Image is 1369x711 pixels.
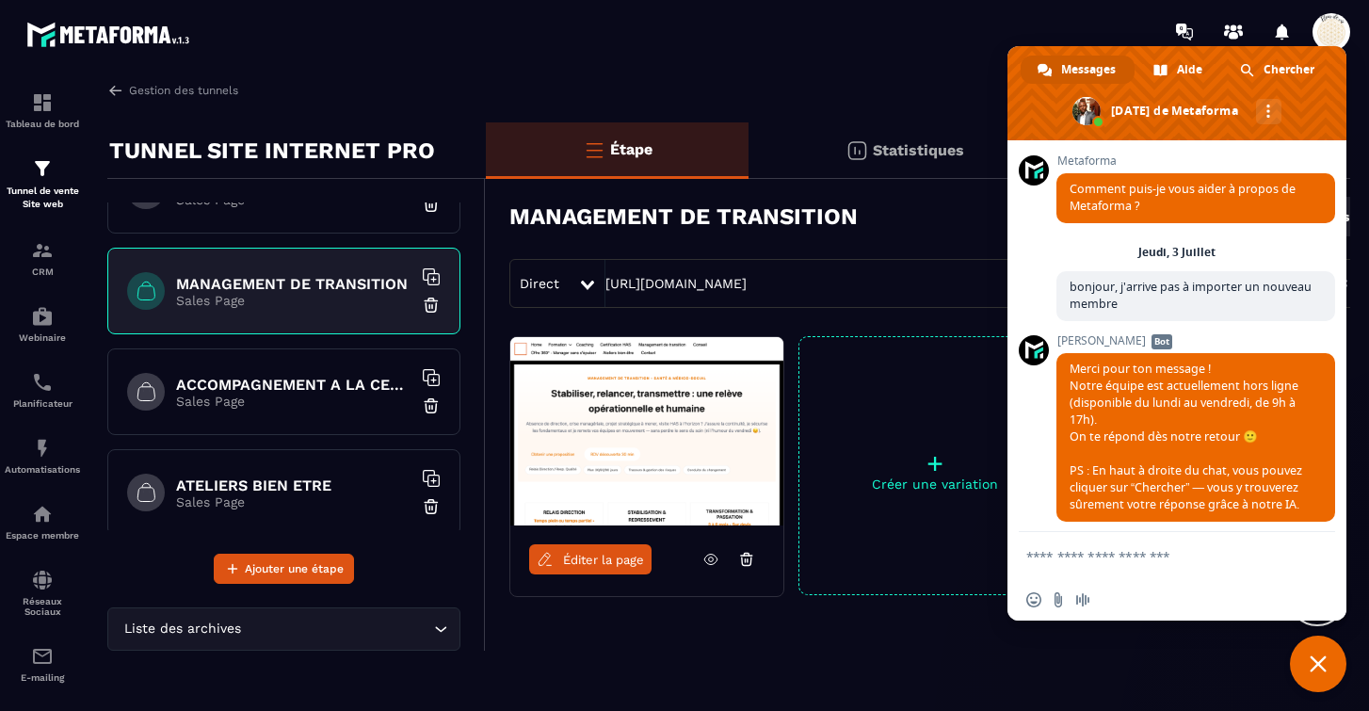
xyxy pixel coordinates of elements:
[583,138,605,161] img: bars-o.4a397970.svg
[510,337,783,525] img: image
[176,494,411,509] p: Sales Page
[176,192,411,207] p: Sales Page
[120,619,245,639] span: Liste des archives
[31,437,54,460] img: automations
[1070,361,1302,512] span: Merci pour ton message ! Notre équipe est actuellement hors ligne (disponible du lundi au vendred...
[5,464,80,475] p: Automatisations
[31,305,54,328] img: automations
[1177,56,1202,84] span: Aide
[422,396,441,415] img: trash
[1026,548,1286,565] textarea: Entrez votre message...
[5,225,80,291] a: formationformationCRM
[5,77,80,143] a: formationformationTableau de bord
[107,82,238,99] a: Gestion des tunnels
[31,239,54,262] img: formation
[5,291,80,357] a: automationsautomationsWebinaire
[5,398,80,409] p: Planificateur
[5,423,80,489] a: automationsautomationsAutomatisations
[563,553,644,567] span: Éditer la page
[5,267,80,277] p: CRM
[5,530,80,541] p: Espace membre
[245,559,344,578] span: Ajouter une étape
[176,275,411,293] h6: MANAGEMENT DE TRANSITION
[422,296,441,315] img: trash
[176,293,411,308] p: Sales Page
[846,139,868,162] img: stats.20deebd0.svg
[5,185,80,211] p: Tunnel de vente Site web
[799,477,1071,492] p: Créer une variation
[31,645,54,668] img: email
[107,82,124,99] img: arrow
[176,394,411,409] p: Sales Page
[5,119,80,129] p: Tableau de bord
[1026,592,1041,607] span: Insérer un emoji
[422,195,441,214] img: trash
[26,17,196,52] img: logo
[245,619,429,639] input: Search for option
[1223,56,1333,84] div: Chercher
[5,332,80,343] p: Webinaire
[5,555,80,631] a: social-networksocial-networkRéseaux Sociaux
[1056,154,1335,168] span: Metaforma
[109,132,435,170] p: TUNNEL SITE INTERNET PRO
[1264,56,1314,84] span: Chercher
[1136,56,1221,84] div: Aide
[31,569,54,591] img: social-network
[31,371,54,394] img: scheduler
[31,503,54,525] img: automations
[1256,99,1281,124] div: Autres canaux
[1051,592,1066,607] span: Envoyer un fichier
[509,203,858,230] h3: MANAGEMENT DE TRANSITION
[5,596,80,617] p: Réseaux Sociaux
[5,631,80,697] a: emailemailE-mailing
[1152,334,1172,349] span: Bot
[5,357,80,423] a: schedulerschedulerPlanificateur
[1056,334,1335,347] span: [PERSON_NAME]
[31,157,54,180] img: formation
[1021,56,1135,84] div: Messages
[520,276,559,291] span: Direct
[529,544,652,574] a: Éditer la page
[31,91,54,114] img: formation
[1075,592,1090,607] span: Message audio
[1070,279,1312,312] span: bonjour, j'arrive pas à importer un nouveau membre
[176,376,411,394] h6: ACCOMPAGNEMENT A LA CERTIFICATION HAS
[5,672,80,683] p: E-mailing
[873,141,964,159] p: Statistiques
[1138,247,1216,258] div: Jeudi, 3 Juillet
[214,554,354,584] button: Ajouter une étape
[5,143,80,225] a: formationformationTunnel de vente Site web
[422,497,441,516] img: trash
[1290,636,1346,692] div: Fermer le chat
[107,607,460,651] div: Search for option
[610,140,652,158] p: Étape
[799,450,1071,477] p: +
[1061,56,1116,84] span: Messages
[1070,181,1296,214] span: Comment puis-je vous aider à propos de Metaforma ?
[5,489,80,555] a: automationsautomationsEspace membre
[605,276,747,291] a: [URL][DOMAIN_NAME]
[176,477,411,494] h6: ATELIERS BIEN ETRE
